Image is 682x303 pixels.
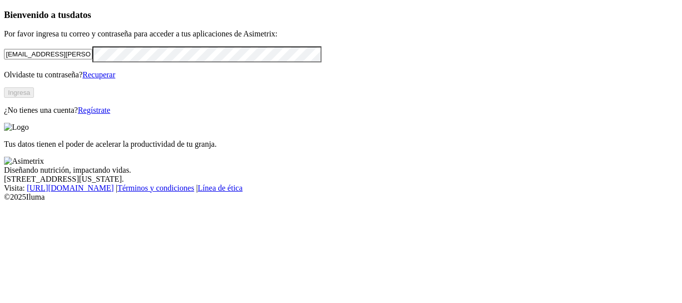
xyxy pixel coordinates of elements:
[4,123,29,132] img: Logo
[27,184,114,192] a: [URL][DOMAIN_NAME]
[198,184,243,192] a: Línea de ética
[4,184,678,193] div: Visita : | |
[78,106,110,114] a: Regístrate
[4,175,678,184] div: [STREET_ADDRESS][US_STATE].
[4,140,678,149] p: Tus datos tienen el poder de acelerar la productividad de tu granja.
[4,157,44,166] img: Asimetrix
[4,70,678,79] p: Olvidaste tu contraseña?
[117,184,194,192] a: Términos y condiciones
[82,70,115,79] a: Recuperar
[4,193,678,202] div: © 2025 Iluma
[4,87,34,98] button: Ingresa
[4,166,678,175] div: Diseñando nutrición, impactando vidas.
[4,49,92,59] input: Tu correo
[70,9,91,20] span: datos
[4,9,678,20] h3: Bienvenido a tus
[4,29,678,38] p: Por favor ingresa tu correo y contraseña para acceder a tus aplicaciones de Asimetrix:
[4,106,678,115] p: ¿No tienes una cuenta?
